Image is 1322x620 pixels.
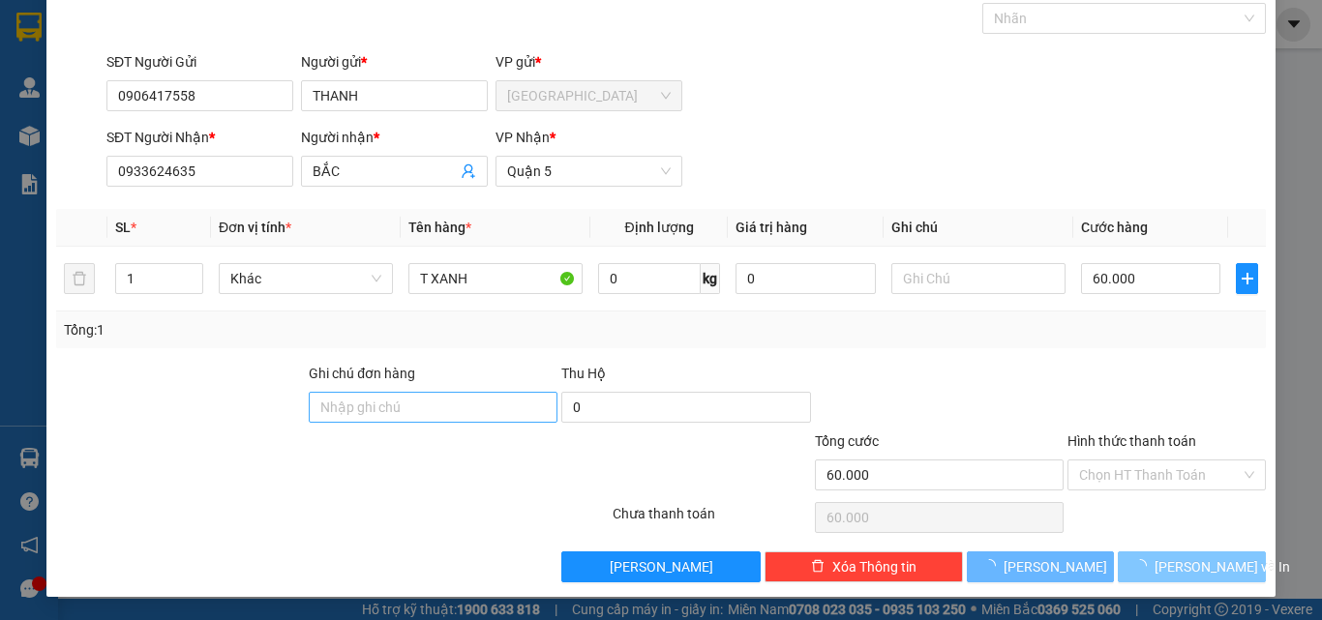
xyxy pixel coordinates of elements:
[15,124,74,144] span: Đã thu :
[309,366,415,381] label: Ghi chú đơn hàng
[106,51,293,73] div: SĐT Người Gửi
[301,51,488,73] div: Người gửi
[64,319,512,340] div: Tổng: 1
[16,16,46,37] span: Gửi:
[408,220,471,235] span: Tên hàng
[1237,271,1257,286] span: plus
[1067,433,1196,449] label: Hình thức thanh toán
[507,157,671,186] span: Quận 5
[16,60,213,83] div: NGHĨA
[701,263,720,294] span: kg
[226,63,362,90] div: 0908838123
[1133,559,1155,573] span: loading
[736,220,807,235] span: Giá trị hàng
[408,263,583,294] input: VD: Bàn, Ghế
[561,366,606,381] span: Thu Hộ
[507,81,671,110] span: Ninh Hòa
[496,130,550,145] span: VP Nhận
[811,559,825,575] span: delete
[115,220,131,235] span: SL
[561,551,760,582] button: [PERSON_NAME]
[16,83,213,110] div: 0962776250
[610,556,713,577] span: [PERSON_NAME]
[1081,220,1148,235] span: Cước hàng
[496,51,682,73] div: VP gửi
[1004,556,1107,577] span: [PERSON_NAME]
[1118,551,1266,582] button: [PERSON_NAME] và In
[736,263,875,294] input: 0
[230,264,381,293] span: Khác
[967,551,1115,582] button: [PERSON_NAME]
[884,209,1073,247] th: Ghi chú
[226,18,273,39] span: Nhận:
[1155,556,1290,577] span: [PERSON_NAME] và In
[64,263,95,294] button: delete
[832,556,916,577] span: Xóa Thông tin
[226,40,362,63] div: NGHI
[309,392,557,423] input: Ghi chú đơn hàng
[219,220,291,235] span: Đơn vị tính
[15,122,216,145] div: 120.000
[16,16,213,60] div: [GEOGRAPHIC_DATA]
[226,16,362,40] div: Quận 5
[461,163,476,179] span: user-add
[982,559,1004,573] span: loading
[624,220,693,235] span: Định lượng
[1236,263,1258,294] button: plus
[815,433,879,449] span: Tổng cước
[765,551,963,582] button: deleteXóa Thông tin
[301,127,488,148] div: Người nhận
[891,263,1066,294] input: Ghi Chú
[106,127,293,148] div: SĐT Người Nhận
[611,503,813,537] div: Chưa thanh toán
